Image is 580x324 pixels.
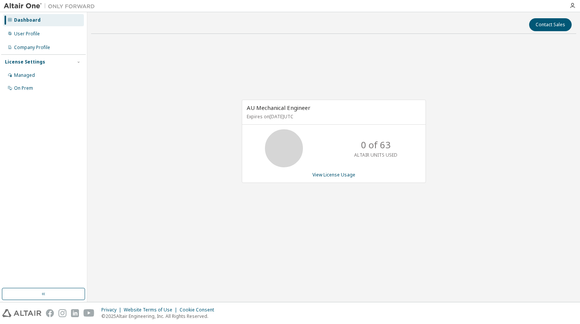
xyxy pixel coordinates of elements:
div: On Prem [14,85,33,91]
img: instagram.svg [58,309,66,317]
div: Dashboard [14,17,41,23]
a: View License Usage [312,172,355,178]
button: Contact Sales [529,18,572,31]
p: © 2025 Altair Engineering, Inc. All Rights Reserved. [101,313,219,319]
p: ALTAIR UNITS USED [354,152,397,158]
div: License Settings [5,59,45,65]
div: Company Profile [14,44,50,51]
span: AU Mechanical Engineer [247,104,310,111]
img: Altair One [4,2,99,10]
div: User Profile [14,31,40,37]
div: Managed [14,72,35,78]
p: Expires on [DATE] UTC [247,113,419,120]
img: youtube.svg [84,309,95,317]
img: altair_logo.svg [2,309,41,317]
div: Cookie Consent [180,307,219,313]
p: 0 of 63 [361,138,391,151]
img: facebook.svg [46,309,54,317]
div: Privacy [101,307,124,313]
img: linkedin.svg [71,309,79,317]
div: Website Terms of Use [124,307,180,313]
